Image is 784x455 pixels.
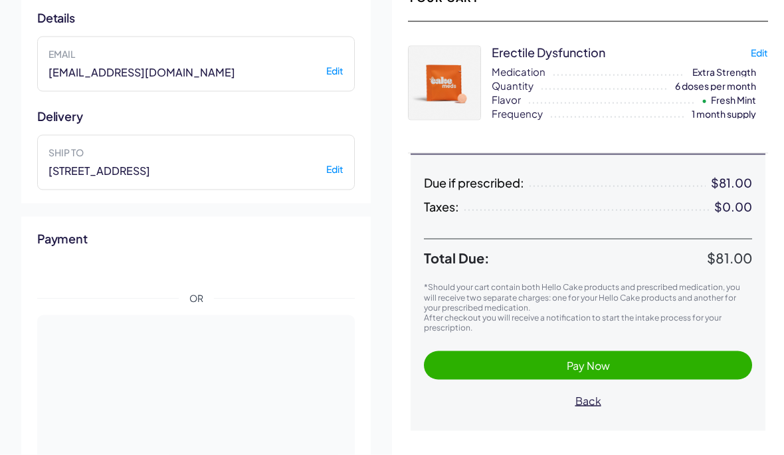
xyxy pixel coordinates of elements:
[707,249,752,266] span: $81.00
[492,65,545,78] span: Medication
[179,292,214,305] span: OR
[575,394,601,408] span: Back
[35,249,357,284] iframe: Secure express checkout frame
[492,44,605,61] div: Erectile Dysfunction
[424,282,752,312] p: *Should your cart contain both Hello Cake products and prescribed medication, you will receive tw...
[424,386,752,415] button: Back
[424,176,524,190] span: Due if prescribed:
[424,200,459,214] span: Taxes:
[751,47,768,59] button: Edit
[37,230,355,247] h2: Payment
[492,78,534,92] span: Quantity
[37,9,355,26] h2: Details
[409,47,480,120] img: iownh4V3nGbUiJ6P030JsbkObMcuQxHiuDxmy1iN.webp
[567,359,610,373] span: Pay Now
[326,65,343,77] button: Edit
[49,48,343,60] label: Email
[49,164,150,178] span: [STREET_ADDRESS]
[49,65,235,80] span: [EMAIL_ADDRESS][DOMAIN_NAME]
[37,108,355,124] h2: Delivery
[492,106,543,120] span: Frequency
[714,200,752,214] div: $0.00
[492,92,521,106] span: Flavor
[711,176,752,190] div: $81.00
[326,164,343,176] button: Edit
[424,313,722,333] span: After checkout you will receive a notification to start the intake process for your prescription.
[49,146,343,158] label: Ship to
[424,250,707,266] span: Total Due:
[424,351,752,380] button: Pay Now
